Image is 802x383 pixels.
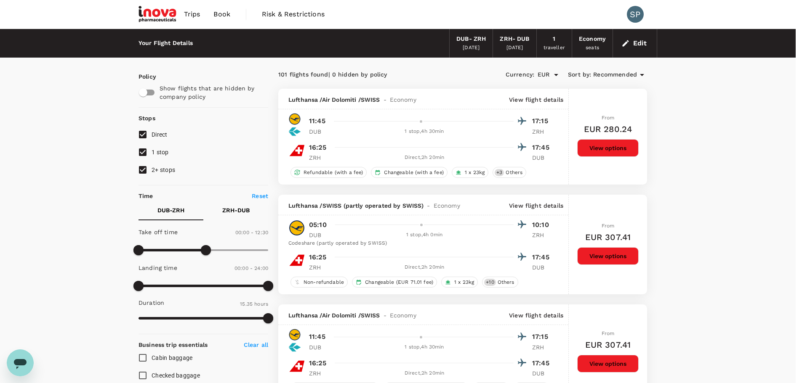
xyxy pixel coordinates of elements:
span: Currency : [506,70,534,79]
p: 11:45 [309,116,325,126]
p: 16:25 [309,143,326,153]
div: Direct , 2h 20min [335,153,514,162]
img: LX [288,252,305,269]
p: ZRH [309,153,330,162]
p: View flight details [509,201,563,210]
p: 17:45 [532,358,553,368]
div: [DATE] [506,44,523,52]
div: [DATE] [463,44,480,52]
p: DUB [532,153,553,162]
span: From [602,330,615,336]
p: ZRH [532,343,553,351]
p: View flight details [509,311,563,320]
div: traveller [544,44,565,52]
span: Others [494,279,518,286]
p: Reset [252,192,268,200]
h6: EUR 280.24 [584,122,632,136]
div: Direct , 2h 20min [335,369,514,378]
div: 1 [553,34,555,44]
div: seats [586,44,599,52]
p: 17:45 [532,143,553,153]
p: DUB [532,263,553,272]
p: Duration [139,298,164,307]
span: 1 stop [152,149,169,156]
span: Economy [434,201,460,210]
p: 05:10 [309,220,327,230]
div: 1 stop , 4h 0min [335,231,514,239]
p: DUB [532,369,553,378]
img: LH [288,113,301,125]
p: 10:10 [532,220,553,230]
p: View flight details [509,95,563,104]
iframe: Button to launch messaging window [7,349,34,376]
img: iNova Pharmaceuticals [139,5,177,24]
h6: EUR 307.41 [585,338,631,351]
div: 1 stop , 4h 30min [335,343,514,351]
span: 2+ stops [152,166,175,173]
p: DUB - ZRH [157,206,184,214]
div: SP [627,6,644,23]
span: - [424,201,433,210]
p: Policy [139,72,146,81]
span: Direct [152,131,168,138]
span: 00:00 - 24:00 [234,265,268,271]
p: 11:45 [309,332,325,342]
img: LH [288,328,301,341]
p: 17:15 [532,116,553,126]
span: Lufthansa / SWISS (partly operated by SWISS) [288,201,424,210]
span: 1 x 23kg [461,169,488,176]
span: Risk & Restrictions [262,9,325,19]
span: Changeable (EUR 71.01 fee) [362,279,437,286]
span: Trips [184,9,200,19]
span: Checked baggage [152,372,200,379]
p: Show flights that are hidden by company policy [160,84,262,101]
button: View options [577,247,639,265]
div: 101 flights found | 0 hidden by policy [278,70,463,79]
span: 15.35 hours [240,301,268,307]
span: Economy [390,311,416,320]
button: Open [550,69,562,81]
span: Non-refundable [300,279,347,286]
img: EN [288,125,301,138]
button: View options [577,355,639,372]
p: Clear all [244,341,268,349]
span: Changeable (with a fee) [381,169,447,176]
h6: EUR 307.41 [585,230,631,244]
span: Book [213,9,230,19]
span: 00:00 - 12:30 [235,230,268,235]
p: Time [139,192,153,200]
img: LH [288,219,305,236]
div: 1 stop , 4h 30min [335,127,514,136]
button: Edit [620,37,650,50]
span: From [602,115,615,121]
span: - [380,311,390,320]
p: ZRH [532,231,553,239]
img: LX [288,358,305,375]
span: Recommended [593,70,637,79]
span: Others [502,169,526,176]
span: + 10 [484,279,496,286]
p: Take off time [139,228,178,236]
img: EN [288,341,301,354]
button: View options [577,139,639,157]
span: From [602,223,615,229]
p: 16:25 [309,358,326,368]
img: LX [288,142,305,159]
p: ZRH [532,127,553,136]
span: 1 x 23kg [451,279,477,286]
p: Landing time [139,264,177,272]
p: 17:15 [532,332,553,342]
p: DUB [309,343,330,351]
span: - [380,95,390,104]
strong: Business trip essentials [139,341,208,348]
p: DUB [309,127,330,136]
p: 16:25 [309,252,326,262]
span: Lufthansa / Air Dolomiti / SWISS [288,311,380,320]
span: Sort by : [568,70,591,79]
div: Direct , 2h 20min [335,263,514,272]
span: Refundable (with a fee) [300,169,366,176]
p: DUB [309,231,330,239]
span: Economy [390,95,416,104]
strong: Stops [139,115,155,122]
p: ZRH [309,263,330,272]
